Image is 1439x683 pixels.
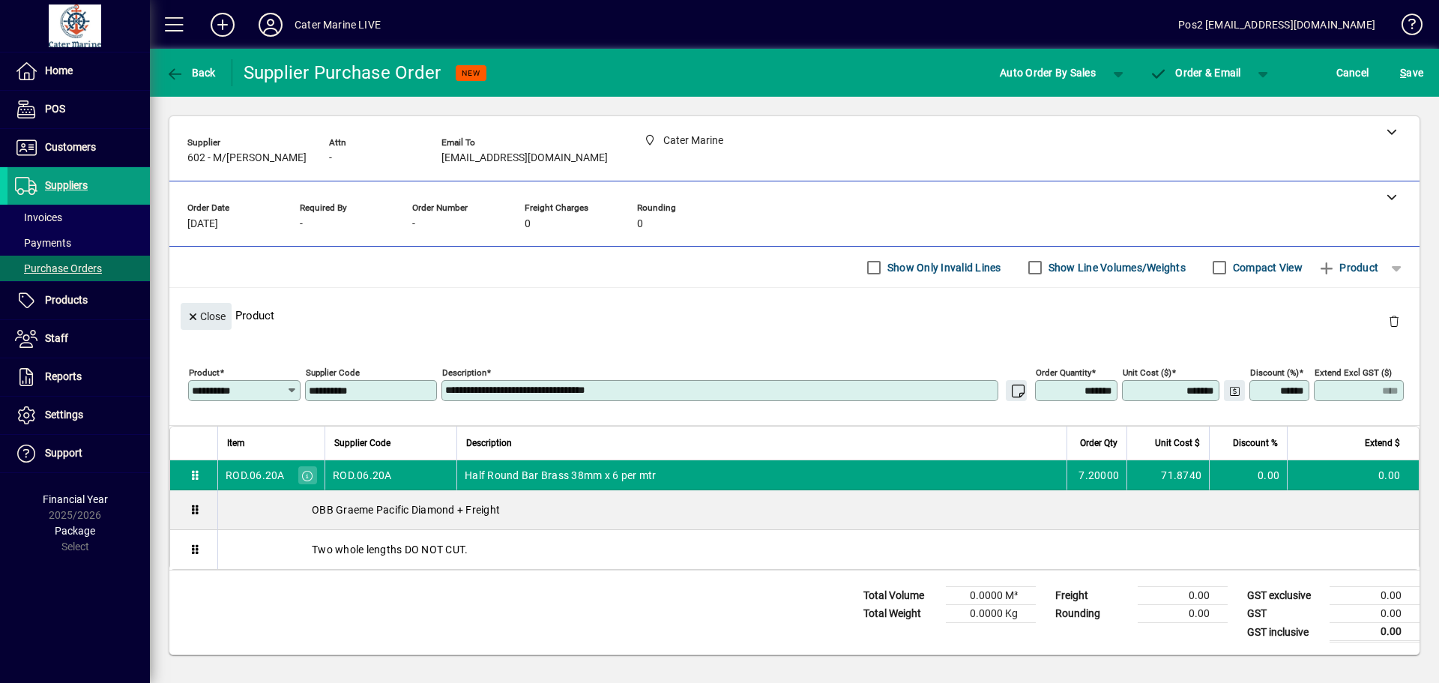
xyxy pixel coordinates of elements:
[45,370,82,382] span: Reports
[1142,59,1249,86] button: Order & Email
[45,332,68,344] span: Staff
[227,435,245,451] span: Item
[462,68,480,78] span: NEW
[1123,367,1171,378] mat-label: Unit Cost ($)
[300,218,303,230] span: -
[218,530,1419,569] div: Two whole lengths DO NOT CUT.
[1250,367,1299,378] mat-label: Discount (%)
[1376,303,1412,339] button: Delete
[43,493,108,505] span: Financial Year
[7,91,150,128] a: POS
[244,61,441,85] div: Supplier Purchase Order
[1155,435,1200,451] span: Unit Cost $
[1048,605,1138,623] td: Rounding
[1390,3,1420,52] a: Knowledge Base
[1396,59,1427,86] button: Save
[162,59,220,86] button: Back
[1048,587,1138,605] td: Freight
[187,152,307,164] span: 602 - M/[PERSON_NAME]
[637,218,643,230] span: 0
[45,409,83,421] span: Settings
[7,256,150,281] a: Purchase Orders
[1067,460,1126,490] td: 7.20000
[218,490,1419,529] div: OBB Graeme Pacific Diamond + Freight
[441,152,608,164] span: [EMAIL_ADDRESS][DOMAIN_NAME]
[1287,460,1419,490] td: 0.00
[247,11,295,38] button: Profile
[1233,435,1278,451] span: Discount %
[1330,605,1420,623] td: 0.00
[187,304,226,329] span: Close
[856,605,946,623] td: Total Weight
[7,205,150,230] a: Invoices
[7,435,150,472] a: Support
[1318,256,1378,280] span: Product
[7,52,150,90] a: Home
[1336,61,1369,85] span: Cancel
[187,218,218,230] span: [DATE]
[181,303,232,330] button: Close
[1330,623,1420,642] td: 0.00
[295,13,381,37] div: Cater Marine LIVE
[1315,367,1392,378] mat-label: Extend excl GST ($)
[7,397,150,434] a: Settings
[226,468,285,483] div: ROD.06.20A
[1330,587,1420,605] td: 0.00
[177,309,235,322] app-page-header-button: Close
[45,179,88,191] span: Suppliers
[166,67,216,79] span: Back
[15,237,71,249] span: Payments
[1138,605,1228,623] td: 0.00
[1230,260,1303,275] label: Compact View
[1376,314,1412,328] app-page-header-button: Delete
[1080,435,1117,451] span: Order Qty
[1333,59,1373,86] button: Cancel
[7,282,150,319] a: Products
[199,11,247,38] button: Add
[7,358,150,396] a: Reports
[189,367,220,378] mat-label: Product
[946,605,1036,623] td: 0.0000 Kg
[466,435,512,451] span: Description
[150,59,232,86] app-page-header-button: Back
[1224,380,1245,401] button: Change Price Levels
[1000,61,1096,85] span: Auto Order By Sales
[325,460,456,490] td: ROD.06.20A
[7,129,150,166] a: Customers
[1310,254,1386,281] button: Product
[7,320,150,358] a: Staff
[45,447,82,459] span: Support
[15,211,62,223] span: Invoices
[1240,623,1330,642] td: GST inclusive
[884,260,1001,275] label: Show Only Invalid Lines
[45,103,65,115] span: POS
[465,468,656,483] span: Half Round Bar Brass 38mm x 6 per mtr
[412,218,415,230] span: -
[15,262,102,274] span: Purchase Orders
[7,230,150,256] a: Payments
[55,525,95,537] span: Package
[1400,67,1406,79] span: S
[45,64,73,76] span: Home
[992,59,1103,86] button: Auto Order By Sales
[1400,61,1423,85] span: ave
[1150,67,1241,79] span: Order & Email
[1209,460,1287,490] td: 0.00
[1126,460,1209,490] td: 71.8740
[45,294,88,306] span: Products
[856,587,946,605] td: Total Volume
[1178,13,1375,37] div: Pos2 [EMAIL_ADDRESS][DOMAIN_NAME]
[45,141,96,153] span: Customers
[1240,587,1330,605] td: GST exclusive
[169,288,1420,343] div: Product
[1046,260,1186,275] label: Show Line Volumes/Weights
[525,218,531,230] span: 0
[1240,605,1330,623] td: GST
[1036,367,1091,378] mat-label: Order Quantity
[946,587,1036,605] td: 0.0000 M³
[1365,435,1400,451] span: Extend $
[306,367,360,378] mat-label: Supplier Code
[442,367,486,378] mat-label: Description
[334,435,390,451] span: Supplier Code
[1138,587,1228,605] td: 0.00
